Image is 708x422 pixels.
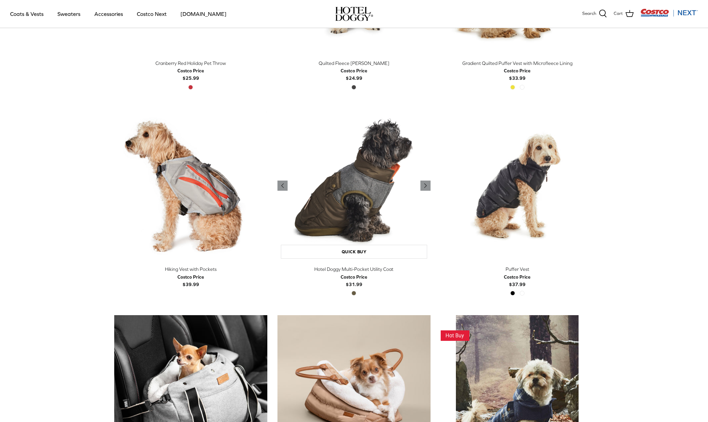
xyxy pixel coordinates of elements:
a: Gradient Quilted Puffer Vest with Microfleece Lining Costco Price$33.99 [441,60,594,82]
a: Previous [277,181,288,191]
a: [DOMAIN_NAME] [174,2,233,25]
div: Hiking Vest with Pockets [114,265,267,273]
a: Puffer Vest [441,109,594,262]
img: This Item Is A Hot Buy! Get it While the Deal is Good! [441,330,469,341]
div: Costco Price [177,67,204,74]
a: Costco Next [131,2,173,25]
a: Previous [420,181,431,191]
a: Coats & Vests [4,2,50,25]
a: Quilted Fleece [PERSON_NAME] Costco Price$24.99 [277,60,431,82]
a: Quick buy [281,245,427,259]
a: Hotel Doggy Multi-Pocket Utility Coat [277,109,431,262]
b: $37.99 [504,273,531,287]
span: Search [582,10,596,17]
b: $33.99 [504,67,531,81]
a: Cranberry Red Holiday Pet Throw Costco Price$25.99 [114,60,267,82]
a: Puffer Vest Costco Price$37.99 [441,265,594,288]
a: Cart [614,9,634,18]
div: Hotel Doggy Multi-Pocket Utility Coat [277,265,431,273]
a: hoteldoggy.com hoteldoggycom [335,7,373,21]
b: $31.99 [341,273,367,287]
a: Hotel Doggy Multi-Pocket Utility Coat Costco Price$31.99 [277,265,431,288]
img: hoteldoggycom [335,7,373,21]
a: Hiking Vest with Pockets Costco Price$39.99 [114,265,267,288]
div: Cranberry Red Holiday Pet Throw [114,60,267,67]
div: Costco Price [341,67,367,74]
b: $25.99 [177,67,204,81]
img: Costco Next [640,8,698,17]
div: Costco Price [504,273,531,281]
div: Puffer Vest [441,265,594,273]
div: Costco Price [341,273,367,281]
a: Visit Costco Next [640,13,698,18]
a: Sweaters [51,2,87,25]
div: Costco Price [504,67,531,74]
a: Search [582,9,607,18]
div: Quilted Fleece [PERSON_NAME] [277,60,431,67]
div: Gradient Quilted Puffer Vest with Microfleece Lining [441,60,594,67]
a: Hiking Vest with Pockets [114,109,267,262]
b: $24.99 [341,67,367,81]
a: Accessories [88,2,129,25]
b: $39.99 [177,273,204,287]
span: Cart [614,10,623,17]
div: Costco Price [177,273,204,281]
